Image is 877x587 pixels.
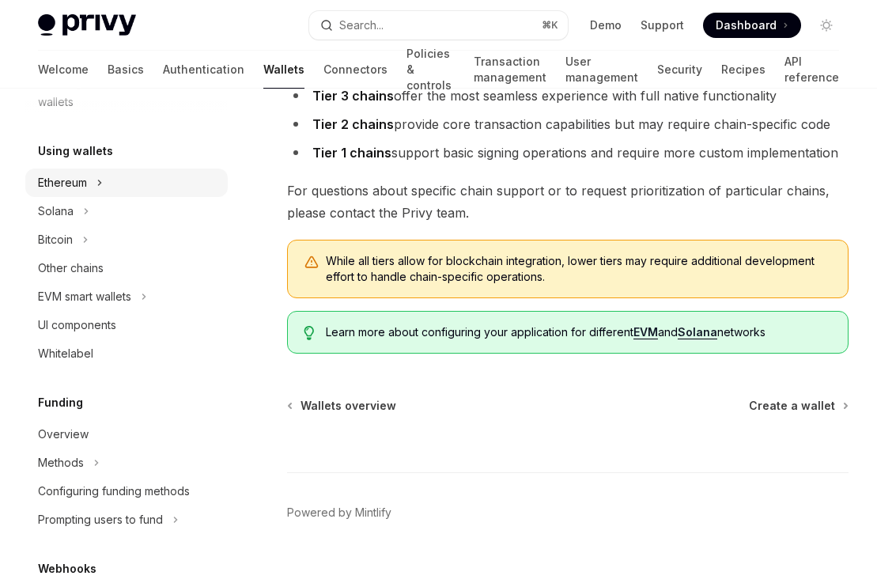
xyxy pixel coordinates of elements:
span: For questions about specific chain support or to request prioritization of particular chains, ple... [287,180,849,224]
a: Dashboard [703,13,801,38]
button: Toggle Bitcoin section [25,225,228,254]
button: Toggle EVM smart wallets section [25,282,228,311]
a: Wallets overview [289,398,396,414]
a: Authentication [163,51,244,89]
h5: Using wallets [38,142,113,161]
span: While all tiers allow for blockchain integration, lower tiers may require additional development ... [326,253,832,285]
li: offer the most seamless experience with full native functionality [287,85,849,107]
a: Support [641,17,684,33]
a: Overview [25,420,228,449]
div: Whitelabel [38,344,93,363]
a: Recipes [721,51,765,89]
a: Solana [678,325,717,339]
a: User management [565,51,638,89]
div: Solana [38,202,74,221]
div: EVM smart wallets [38,287,131,306]
span: Dashboard [716,17,777,33]
strong: Tier 3 chains [312,88,394,104]
div: Search... [339,16,384,35]
a: Security [657,51,702,89]
a: UI components [25,311,228,339]
strong: Tier 1 chains [312,145,391,161]
button: Toggle Solana section [25,197,228,225]
a: Basics [108,51,144,89]
a: Create a wallet [749,398,847,414]
a: Wallets [263,51,304,89]
a: Whitelabel [25,339,228,368]
a: Other chains [25,254,228,282]
span: Wallets overview [301,398,396,414]
h5: Funding [38,393,83,412]
span: Create a wallet [749,398,835,414]
a: EVM [633,325,658,339]
div: UI components [38,316,116,335]
button: Toggle Ethereum section [25,169,228,197]
h5: Webhooks [38,559,96,578]
div: Configuring funding methods [38,482,190,501]
div: Overview [38,425,89,444]
a: Powered by Mintlify [287,505,391,521]
div: Prompting users to fund [38,510,163,529]
li: support basic signing operations and require more custom implementation [287,142,849,164]
a: Configuring funding methods [25,477,228,506]
div: Methods [38,453,84,472]
button: Open search [309,11,568,40]
div: Other chains [38,259,104,278]
button: Toggle dark mode [814,13,839,38]
svg: Warning [304,255,319,271]
button: Toggle Methods section [25,449,228,477]
div: Ethereum [38,173,87,192]
li: provide core transaction capabilities but may require chain-specific code [287,113,849,135]
img: light logo [38,14,136,36]
span: Learn more about configuring your application for different and networks [326,324,832,340]
a: Demo [590,17,622,33]
span: ⌘ K [542,19,558,32]
a: Transaction management [474,51,546,89]
a: Welcome [38,51,89,89]
a: Policies & controls [406,51,455,89]
svg: Tip [304,326,315,340]
button: Toggle Prompting users to fund section [25,506,228,534]
div: Bitcoin [38,230,73,249]
a: Connectors [323,51,387,89]
a: API reference [784,51,839,89]
strong: Tier 2 chains [312,116,394,132]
